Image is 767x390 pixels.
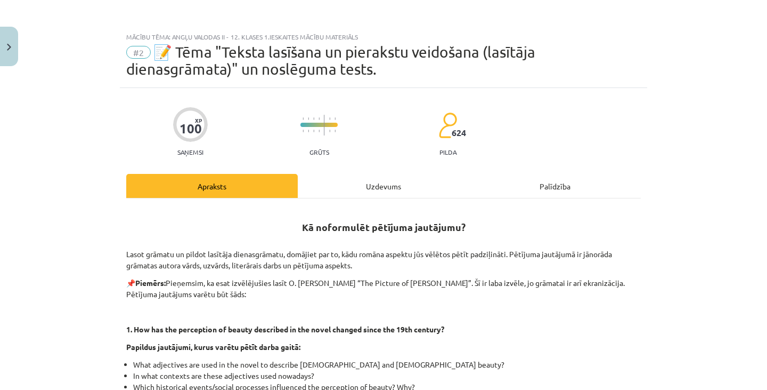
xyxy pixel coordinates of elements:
[319,130,320,132] img: icon-short-line-57e1e144782c952c97e751825c79c345078a6d821885a25fce030b3d8c18986b.svg
[126,33,641,41] div: Mācību tēma: Angļu valodas ii - 12. klases 1.ieskaites mācību materiāls
[126,342,300,352] strong: Papildus jautājumi, kurus varētu pētīt darba gaitā:
[319,117,320,120] img: icon-short-line-57e1e144782c952c97e751825c79c345078a6d821885a25fce030b3d8c18986b.svg
[133,370,641,381] li: In what contexts are these adjectives used nowadays?
[126,237,641,271] p: Lasot grāmatu un pildot lasītāja dienasgrāmatu, domājiet par to, kādu romāna aspektu jūs vēlētos ...
[195,117,202,123] span: XP
[309,148,329,156] p: Grūts
[313,130,314,132] img: icon-short-line-57e1e144782c952c97e751825c79c345078a6d821885a25fce030b3d8c18986b.svg
[173,148,208,156] p: Saņemsi
[308,130,309,132] img: icon-short-line-57e1e144782c952c97e751825c79c345078a6d821885a25fce030b3d8c18986b.svg
[302,221,466,233] strong: Kā noformulēt pētījuma jautājumu?
[324,115,325,136] img: icon-long-line-d9ea69661e0d244f92f715978eff75569469978d946b2353a9bb055b3ed8787d.svg
[308,117,309,120] img: icon-short-line-57e1e144782c952c97e751825c79c345078a6d821885a25fce030b3d8c18986b.svg
[329,117,330,120] img: icon-short-line-57e1e144782c952c97e751825c79c345078a6d821885a25fce030b3d8c18986b.svg
[303,117,304,120] img: icon-short-line-57e1e144782c952c97e751825c79c345078a6d821885a25fce030b3d8c18986b.svg
[439,148,456,156] p: pilda
[7,44,11,51] img: icon-close-lesson-0947bae3869378f0d4975bcd49f059093ad1ed9edebbc8119c70593378902aed.svg
[303,130,304,132] img: icon-short-line-57e1e144782c952c97e751825c79c345078a6d821885a25fce030b3d8c18986b.svg
[126,43,535,78] span: 📝 Tēma "Teksta lasīšana un pierakstu veidošana (lasītāja dienasgrāmata)" un noslēguma tests.
[133,359,641,370] li: What adjectives are used in the novel to describe [DEMOGRAPHIC_DATA] and [DEMOGRAPHIC_DATA] beauty?
[334,130,336,132] img: icon-short-line-57e1e144782c952c97e751825c79c345078a6d821885a25fce030b3d8c18986b.svg
[452,128,466,138] span: 624
[126,46,151,59] span: #2
[438,112,457,139] img: students-c634bb4e5e11cddfef0936a35e636f08e4e9abd3cc4e673bd6f9a4125e45ecb1.svg
[126,324,444,334] strong: 1. How has the perception of beauty described in the novel changed since the 19th century?
[469,174,641,198] div: Palīdzība
[313,117,314,120] img: icon-short-line-57e1e144782c952c97e751825c79c345078a6d821885a25fce030b3d8c18986b.svg
[298,174,469,198] div: Uzdevums
[126,277,641,300] p: 📌 Pieņemsim, ka esat izvēlējušies lasīt O. [PERSON_NAME] “The Picture of [PERSON_NAME]”. Šī ir la...
[334,117,336,120] img: icon-short-line-57e1e144782c952c97e751825c79c345078a6d821885a25fce030b3d8c18986b.svg
[126,174,298,198] div: Apraksts
[329,130,330,132] img: icon-short-line-57e1e144782c952c97e751825c79c345078a6d821885a25fce030b3d8c18986b.svg
[135,278,166,288] strong: Piemērs:
[179,121,202,136] div: 100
